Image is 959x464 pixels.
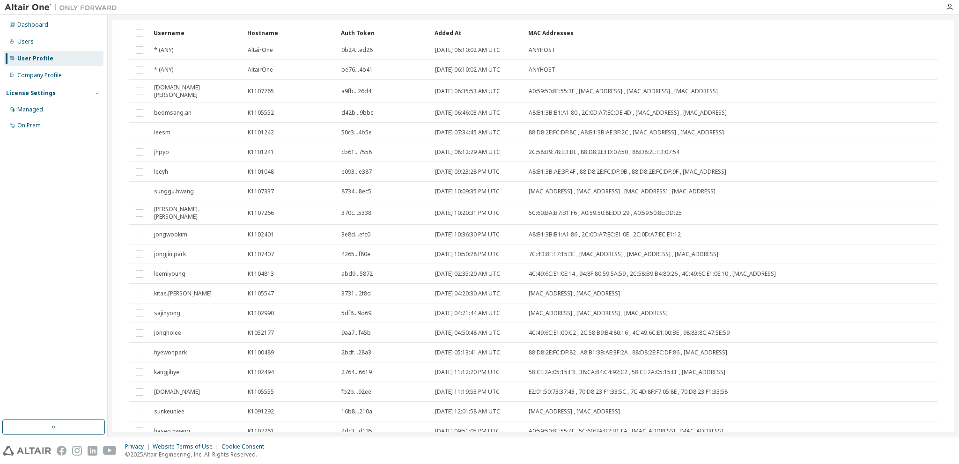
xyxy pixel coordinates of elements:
[529,148,679,156] span: 2C:58:B9:78:ED:BE , 88:D8:2E:FD:07:50 , 88:D8:2E:FD:07:54
[341,209,371,217] span: 370c...5338
[435,168,500,176] span: [DATE] 09:23:28 PM UTC
[154,427,190,435] span: haseo.hwang
[435,329,500,337] span: [DATE] 04:50:48 AM UTC
[341,270,373,278] span: abd9...5872
[17,72,62,79] div: Company Profile
[529,129,724,136] span: 88:D8:2E:FC:DF:8C , A8:B1:3B:AE:3F:2C , [MAC_ADDRESS] , [MAC_ADDRESS]
[72,446,82,456] img: instagram.svg
[154,206,239,221] span: [PERSON_NAME].[PERSON_NAME]
[529,188,716,195] span: [MAC_ADDRESS] , [MAC_ADDRESS] , [MAC_ADDRESS] , [MAC_ADDRESS]
[341,329,371,337] span: 9aa7...f45b
[529,231,681,238] span: A8:B1:3B:B1:A1:86 , 2C:0D:A7:EC:E1:0E , 2C:0D:A7:EC:E1:12
[529,66,555,74] span: ANYHOST
[435,270,500,278] span: [DATE] 02:35:20 AM UTC
[5,3,122,12] img: Altair One
[153,443,221,450] div: Website Terms of Use
[435,148,500,156] span: [DATE] 08:12:29 AM UTC
[341,388,371,396] span: fb2b...92ee
[435,209,500,217] span: [DATE] 10:20:31 PM UTC
[248,309,274,317] span: K1102990
[341,168,372,176] span: e093...e387
[248,427,274,435] span: K1107261
[529,408,620,415] span: [MAC_ADDRESS] , [MAC_ADDRESS]
[435,231,500,238] span: [DATE] 10:36:30 PM UTC
[154,148,169,156] span: jhpyo
[248,188,274,195] span: K1107337
[529,46,555,54] span: ANYHOST
[154,408,184,415] span: sunkeunlee
[248,109,274,117] span: K1105552
[341,349,371,356] span: 2bdf...28a3
[529,270,776,278] span: 4C:49:6C:E1:0E:14 , 94:8F:80:59:5A:59 , 2C:58:B9:B4:80:26 , 4C:49:6C:E1:0E:10 , [MAC_ADDRESS]
[435,25,521,40] div: Added At
[529,427,723,435] span: A0:59:50:8E:55:4E , 5C:60:BA:B7:B1:FA , [MAC_ADDRESS] , [MAC_ADDRESS]
[341,88,371,95] span: a9fb...26d4
[154,270,185,278] span: leemiyoung
[154,168,168,176] span: leeyh
[435,46,500,54] span: [DATE] 06:10:02 AM UTC
[529,329,730,337] span: 4C:49:6C:E1:00:C2 , 2C:58:B9:B4:80:16 , 4C:49:6C:E1:00:BE , 98:83:8C:47:5E:59
[154,129,170,136] span: leesm
[341,408,372,415] span: 16b8...210a
[435,66,500,74] span: [DATE] 06:10:02 AM UTC
[341,25,427,40] div: Auth Token
[248,88,274,95] span: K1107265
[529,309,668,317] span: [MAC_ADDRESS] , [MAC_ADDRESS] , [MAC_ADDRESS]
[435,309,500,317] span: [DATE] 04:21:44 AM UTC
[341,66,373,74] span: be76...4b41
[341,231,370,238] span: 3e8d...efc0
[435,349,500,356] span: [DATE] 05:13:41 AM UTC
[17,21,48,29] div: Dashboard
[248,349,274,356] span: K1100489
[17,38,34,45] div: Users
[221,443,270,450] div: Cookie Consent
[154,66,173,74] span: * (ANY)
[435,290,500,297] span: [DATE] 04:20:30 AM UTC
[248,148,274,156] span: K1101241
[154,290,212,297] span: kitae.[PERSON_NAME]
[341,368,372,376] span: 2764...6619
[103,446,117,456] img: youtube.svg
[341,129,372,136] span: 50c3...4b5e
[529,168,726,176] span: A8:B1:3B:AE:3F:4F , 88:D8:2E:FC:DF:9B , 88:D8:2E:FC:DF:9F , [MAC_ADDRESS]
[529,109,727,117] span: A8:B1:3B:B1:A1:80 , 2C:0D:A7:EC:DE:4D , [MAC_ADDRESS] , [MAC_ADDRESS]
[154,329,181,337] span: jongholee
[248,129,274,136] span: K1101242
[528,25,834,40] div: MAC Addresses
[529,290,620,297] span: [MAC_ADDRESS] , [MAC_ADDRESS]
[341,46,373,54] span: 0b24...ed26
[154,231,187,238] span: jongwookim
[154,109,192,117] span: beomsang.an
[435,88,500,95] span: [DATE] 06:35:53 AM UTC
[341,290,371,297] span: 3731...2f8d
[125,443,153,450] div: Privacy
[341,309,371,317] span: 5df8...9d69
[248,168,274,176] span: K1101048
[88,446,97,456] img: linkedin.svg
[341,427,372,435] span: 4dc3...d135
[154,84,239,99] span: [DOMAIN_NAME][PERSON_NAME]
[435,427,500,435] span: [DATE] 09:51:05 PM UTC
[435,129,500,136] span: [DATE] 07:34:45 AM UTC
[17,106,43,113] div: Managed
[154,368,179,376] span: kangjihye
[17,122,41,129] div: On Prem
[435,188,500,195] span: [DATE] 10:09:35 PM UTC
[435,368,500,376] span: [DATE] 11:12:20 PM UTC
[529,368,725,376] span: 58:CE:2A:05:15:F3 , 38:CA:84:C4:92:C2 , 58:CE:2A:05:15:EF , [MAC_ADDRESS]
[154,250,186,258] span: jongjin.park
[341,109,373,117] span: d42b...9bbc
[341,148,372,156] span: cb61...7556
[248,388,274,396] span: K1105555
[248,231,274,238] span: K1102401
[248,368,274,376] span: K1102494
[341,250,370,258] span: 4265...f80e
[248,270,274,278] span: K1104813
[154,388,200,396] span: [DOMAIN_NAME]
[529,388,728,396] span: E2:01:50:73:37:43 , 70:D8:23:F1:33:5C , 7C:4D:8F:F7:05:8E , 70:D8:23:F1:33:58
[248,329,274,337] span: K1052177
[154,25,240,40] div: Username
[341,188,371,195] span: 8734...8ec5
[529,209,682,217] span: 5C:60:BA:B7:B1:F6 , A0:59:50:8E:DD:29 , A0:59:50:8E:DD:25
[154,188,194,195] span: sunggu.hwang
